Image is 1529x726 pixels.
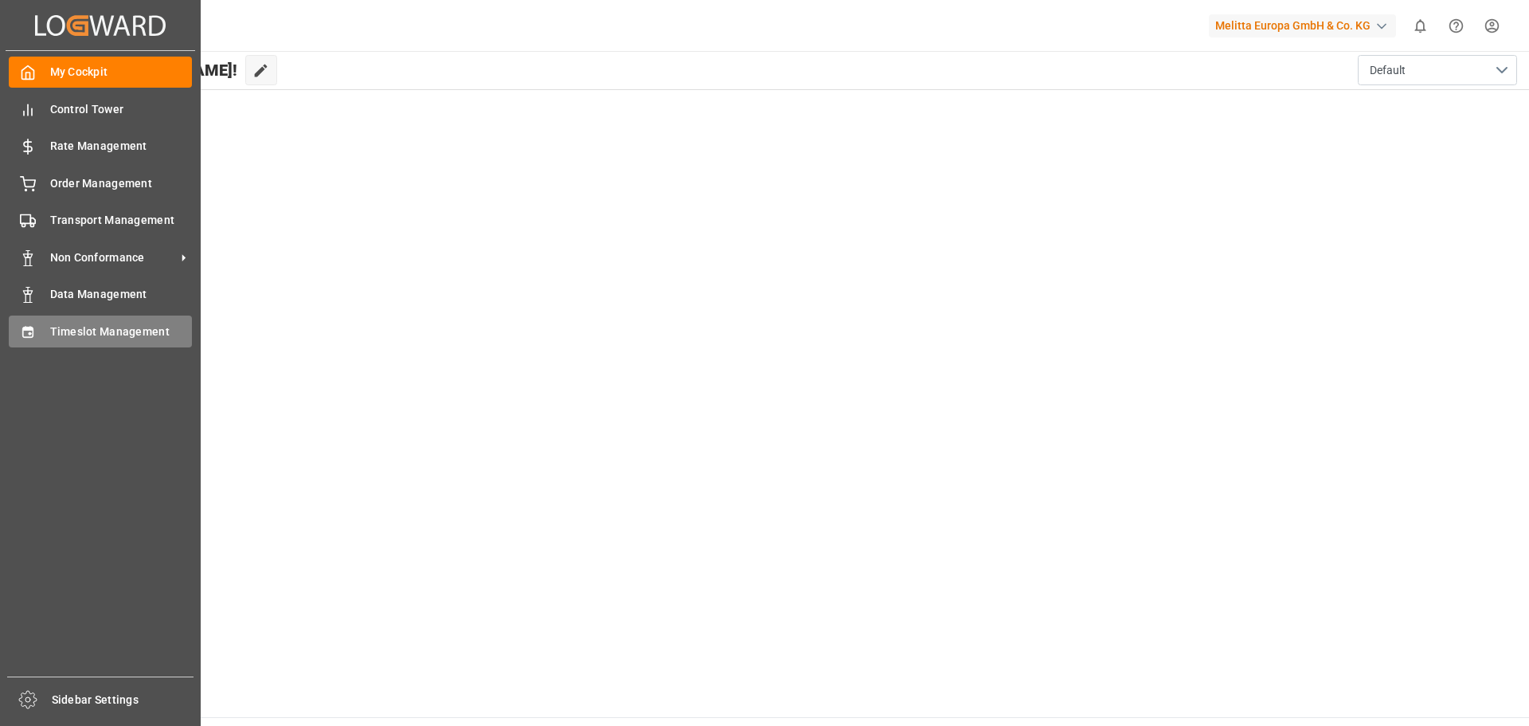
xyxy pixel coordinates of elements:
[50,249,176,266] span: Non Conformance
[1209,14,1396,37] div: Melitta Europa GmbH & Co. KG
[50,286,193,303] span: Data Management
[9,279,192,310] a: Data Management
[50,212,193,229] span: Transport Management
[50,138,193,155] span: Rate Management
[9,205,192,236] a: Transport Management
[50,64,193,80] span: My Cockpit
[9,316,192,347] a: Timeslot Management
[50,101,193,118] span: Control Tower
[50,324,193,340] span: Timeslot Management
[50,175,193,192] span: Order Management
[1358,55,1517,85] button: open menu
[1402,8,1438,44] button: show 0 new notifications
[9,167,192,198] a: Order Management
[9,131,192,162] a: Rate Management
[1209,10,1402,41] button: Melitta Europa GmbH & Co. KG
[9,93,192,124] a: Control Tower
[9,57,192,88] a: My Cockpit
[66,55,237,85] span: Hello [PERSON_NAME]!
[1438,8,1474,44] button: Help Center
[52,692,194,708] span: Sidebar Settings
[1370,62,1406,79] span: Default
